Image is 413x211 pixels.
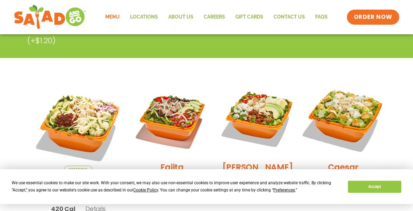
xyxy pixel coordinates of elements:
[220,81,295,156] img: Product photo for Cobb Salad
[348,181,401,193] button: Accept
[64,166,92,173] span: Seasonal
[230,9,268,25] a: GIFT CARDS
[14,3,86,31] img: new-SAG-logo-768×292
[163,9,199,25] a: About Us
[100,9,333,25] nav: Menu
[328,161,359,173] h2: Caesar
[299,75,387,163] img: Product photo for Caesar Salad
[12,179,340,194] div: We use essential cookies to make our site work. With your consent, we may also use non-essential ...
[135,81,210,156] img: Product photo for Fajita Salad
[310,9,333,25] a: FAQs
[160,161,184,173] h2: Fajita
[32,81,124,173] img: Product photo for Tuscan Summer Salad
[273,188,295,192] span: Preferences
[199,9,230,25] a: Careers
[347,10,399,25] a: ORDER NOW
[354,13,392,21] span: ORDER NOW
[125,9,163,25] a: Locations
[222,161,293,173] h2: [PERSON_NAME]
[100,9,125,25] a: Menu
[133,188,158,192] span: Cookie Policy
[27,24,333,46] p: Pick your protein: roasted chicken, buffalo chicken or tofu (included) or steak (+$1.20)
[268,9,310,25] a: Contact Us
